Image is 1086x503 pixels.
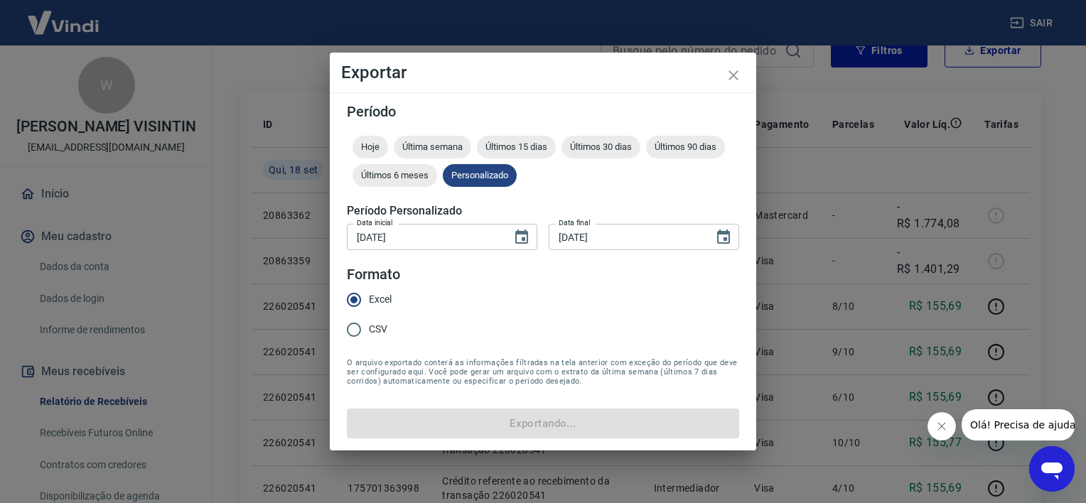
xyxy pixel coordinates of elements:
[357,217,393,228] label: Data inicial
[507,223,536,251] button: Choose date, selected date is 1 de set de 2025
[341,64,745,81] h4: Exportar
[561,136,640,158] div: Últimos 30 dias
[369,292,392,307] span: Excel
[561,141,640,152] span: Últimos 30 dias
[394,141,471,152] span: Última semana
[347,104,739,119] h5: Período
[559,217,591,228] label: Data final
[353,141,388,152] span: Hoje
[962,409,1075,440] iframe: Mensagem da empresa
[928,412,956,440] iframe: Fechar mensagem
[347,204,739,218] h5: Período Personalizado
[477,136,556,158] div: Últimos 15 dias
[369,322,387,337] span: CSV
[443,164,517,187] div: Personalizado
[709,223,738,251] button: Choose date, selected date is 18 de set de 2025
[347,224,502,250] input: DD/MM/YYYY
[646,136,725,158] div: Últimos 90 dias
[353,136,388,158] div: Hoje
[1029,446,1075,492] iframe: Botão para abrir a janela de mensagens
[9,10,119,21] span: Olá! Precisa de ajuda?
[477,141,556,152] span: Últimos 15 dias
[646,141,725,152] span: Últimos 90 dias
[549,224,704,250] input: DD/MM/YYYY
[716,58,751,92] button: close
[347,264,400,285] legend: Formato
[353,170,437,180] span: Últimos 6 meses
[353,164,437,187] div: Últimos 6 meses
[347,358,739,386] span: O arquivo exportado conterá as informações filtradas na tela anterior com exceção do período que ...
[394,136,471,158] div: Última semana
[443,170,517,180] span: Personalizado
